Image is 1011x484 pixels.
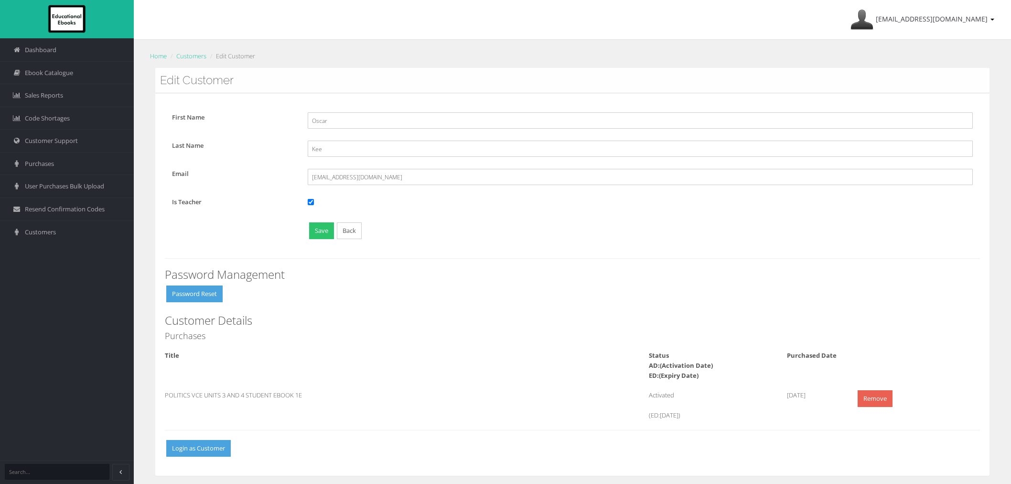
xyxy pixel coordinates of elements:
h3: Edit Customer [160,74,985,87]
span: Code Shortages [25,114,70,123]
h3: Customer Details [165,314,980,327]
div: POLITICS VCE UNITS 3 AND 4 STUDENT EBOOK 1E [158,390,503,400]
span: Purchases [25,159,54,168]
span: User Purchases Bulk Upload [25,182,104,191]
button: Save [309,222,334,239]
span: Sales Reports [25,91,63,100]
span: Customer Support [25,136,78,145]
div: [DATE] [780,390,849,400]
label: Is Teacher [165,197,301,207]
span: Dashboard [25,45,56,55]
label: Last Name [165,141,301,151]
span: Customers [25,228,56,237]
a: Customers [176,52,206,60]
img: Avatar [850,8,873,31]
a: Home [150,52,167,60]
span: Resend Confirmation Codes [25,205,105,214]
h3: Password Management [165,268,980,281]
label: Email [165,169,301,179]
a: Remove [858,390,893,407]
div: Status AD:(Activation Date) ED:(Expiry Date) [642,351,780,381]
h4: Purchases [165,331,980,341]
div: Purchased Date [780,351,849,361]
li: Edit Customer [208,51,255,61]
input: Search... [5,464,109,480]
a: Back [337,222,362,239]
label: First Name [165,112,301,122]
div: Title [158,351,503,361]
span: Ebook Catalogue [25,68,73,77]
button: Login as Customer [166,440,231,457]
div: Activated (ED:[DATE]) [642,390,780,420]
span: [EMAIL_ADDRESS][DOMAIN_NAME] [876,14,988,23]
button: Password Reset [166,286,223,302]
